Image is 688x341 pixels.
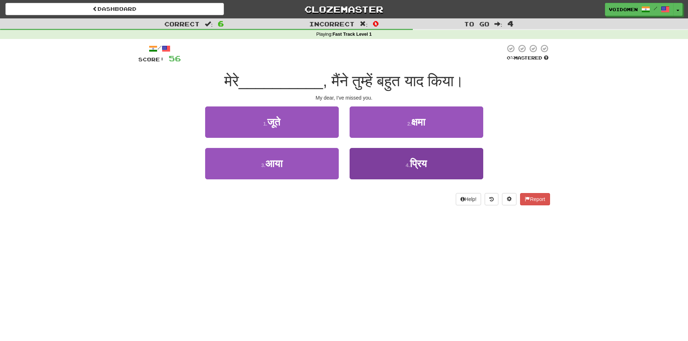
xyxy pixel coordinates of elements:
span: आया [265,158,282,169]
div: Mastered [505,55,550,61]
span: 6 [218,19,224,28]
span: VoidOmen [609,6,638,13]
a: Dashboard [5,3,224,15]
span: 4 [507,19,514,28]
span: : [360,21,368,27]
span: , मैंने तुम्हें बहुत याद किया। [323,73,464,89]
span: 56 [169,54,181,63]
div: / [138,44,181,53]
span: Score: [138,56,164,62]
button: Round history (alt+y) [485,193,498,205]
span: 0 [373,19,379,28]
button: Report [520,193,550,205]
span: प्रिय [410,158,427,169]
small: 2 . [407,121,412,127]
span: क्षमा [411,117,425,128]
a: VoidOmen / [605,3,674,16]
strong: Fast Track Level 1 [333,32,372,37]
span: Correct [164,20,200,27]
span: मेरे [224,73,239,89]
span: Incorrect [309,20,355,27]
span: : [494,21,502,27]
button: 2.क्षमा [350,106,483,138]
button: 1.जूते [205,106,339,138]
button: 3.आया [205,148,339,179]
button: 4.प्रिय [350,148,483,179]
span: : [205,21,213,27]
span: / [654,6,657,11]
small: 1 . [263,121,268,127]
span: To go [464,20,489,27]
a: Clozemaster [235,3,453,16]
div: My dear, I've missed you. [138,94,550,101]
button: Help! [456,193,481,205]
small: 3 . [261,162,265,168]
span: __________ [239,73,323,89]
small: 4 . [406,162,410,168]
span: जूते [267,117,280,128]
span: 0 % [507,55,514,61]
